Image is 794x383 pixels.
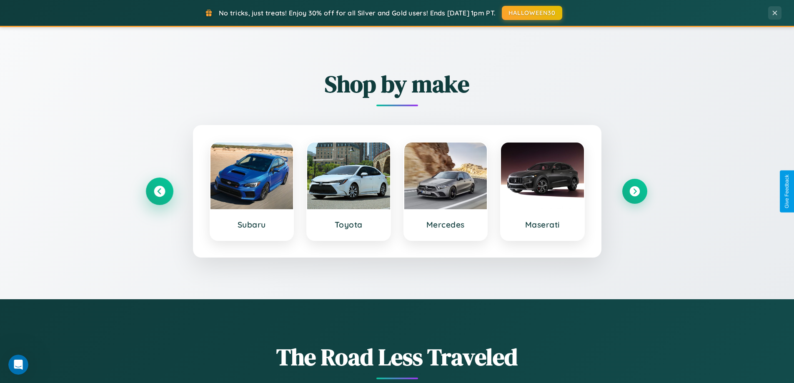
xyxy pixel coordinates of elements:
[509,220,576,230] h3: Maserati
[784,175,790,208] div: Give Feedback
[147,68,647,100] h2: Shop by make
[147,341,647,373] h1: The Road Less Traveled
[413,220,479,230] h3: Mercedes
[219,220,285,230] h3: Subaru
[8,355,28,375] iframe: Intercom live chat
[316,220,382,230] h3: Toyota
[502,6,562,20] button: HALLOWEEN30
[219,9,496,17] span: No tricks, just treats! Enjoy 30% off for all Silver and Gold users! Ends [DATE] 1pm PT.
